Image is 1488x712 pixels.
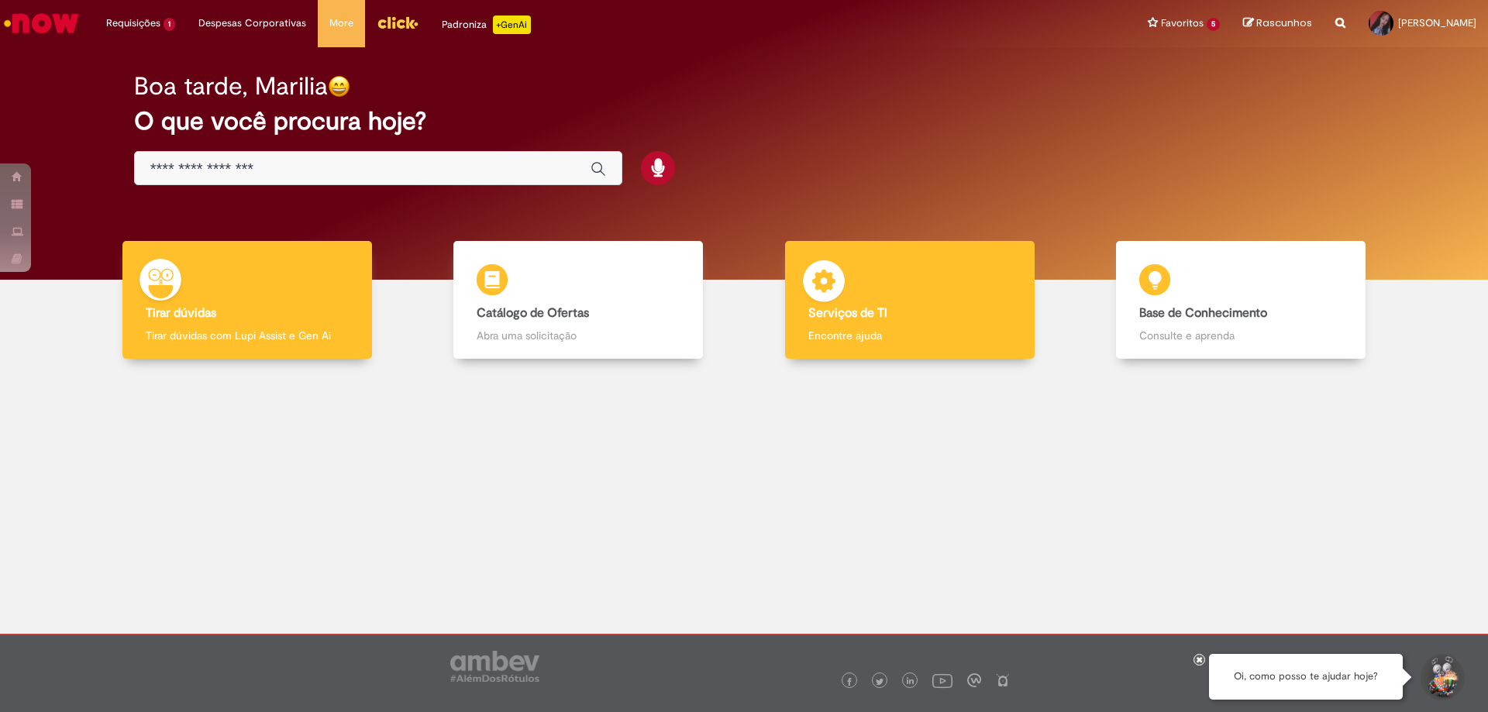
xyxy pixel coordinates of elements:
span: Requisições [106,15,160,31]
img: logo_footer_ambev_rotulo_gray.png [450,651,539,682]
a: Tirar dúvidas Tirar dúvidas com Lupi Assist e Gen Ai [81,241,413,359]
b: Catálogo de Ofertas [477,305,589,321]
button: Iniciar Conversa de Suporte [1418,654,1465,700]
span: 1 [164,18,175,31]
img: logo_footer_naosei.png [996,673,1010,687]
img: happy-face.png [328,75,350,98]
img: logo_footer_youtube.png [932,670,952,690]
p: Consulte e aprenda [1139,328,1342,343]
div: Oi, como posso te ajudar hoje? [1209,654,1403,700]
a: Base de Conhecimento Consulte e aprenda [1076,241,1407,359]
img: logo_footer_facebook.png [846,678,853,686]
img: logo_footer_linkedin.png [907,677,914,686]
p: Encontre ajuda [808,328,1011,343]
b: Tirar dúvidas [146,305,216,321]
h2: O que você procura hoje? [134,108,1355,135]
span: [PERSON_NAME] [1398,16,1476,29]
p: Abra uma solicitação [477,328,680,343]
span: Favoritos [1161,15,1204,31]
b: Base de Conhecimento [1139,305,1267,321]
span: 5 [1207,18,1220,31]
a: Catálogo de Ofertas Abra uma solicitação [413,241,745,359]
div: Padroniza [442,15,531,34]
p: Tirar dúvidas com Lupi Assist e Gen Ai [146,328,349,343]
span: Rascunhos [1256,15,1312,30]
img: logo_footer_workplace.png [967,673,981,687]
img: click_logo_yellow_360x200.png [377,11,418,34]
p: +GenAi [493,15,531,34]
a: Rascunhos [1243,16,1312,31]
a: Serviços de TI Encontre ajuda [744,241,1076,359]
img: ServiceNow [2,8,81,39]
img: logo_footer_twitter.png [876,678,883,686]
b: Serviços de TI [808,305,887,321]
span: More [329,15,353,31]
h2: Boa tarde, Marilia [134,73,328,100]
span: Despesas Corporativas [198,15,306,31]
